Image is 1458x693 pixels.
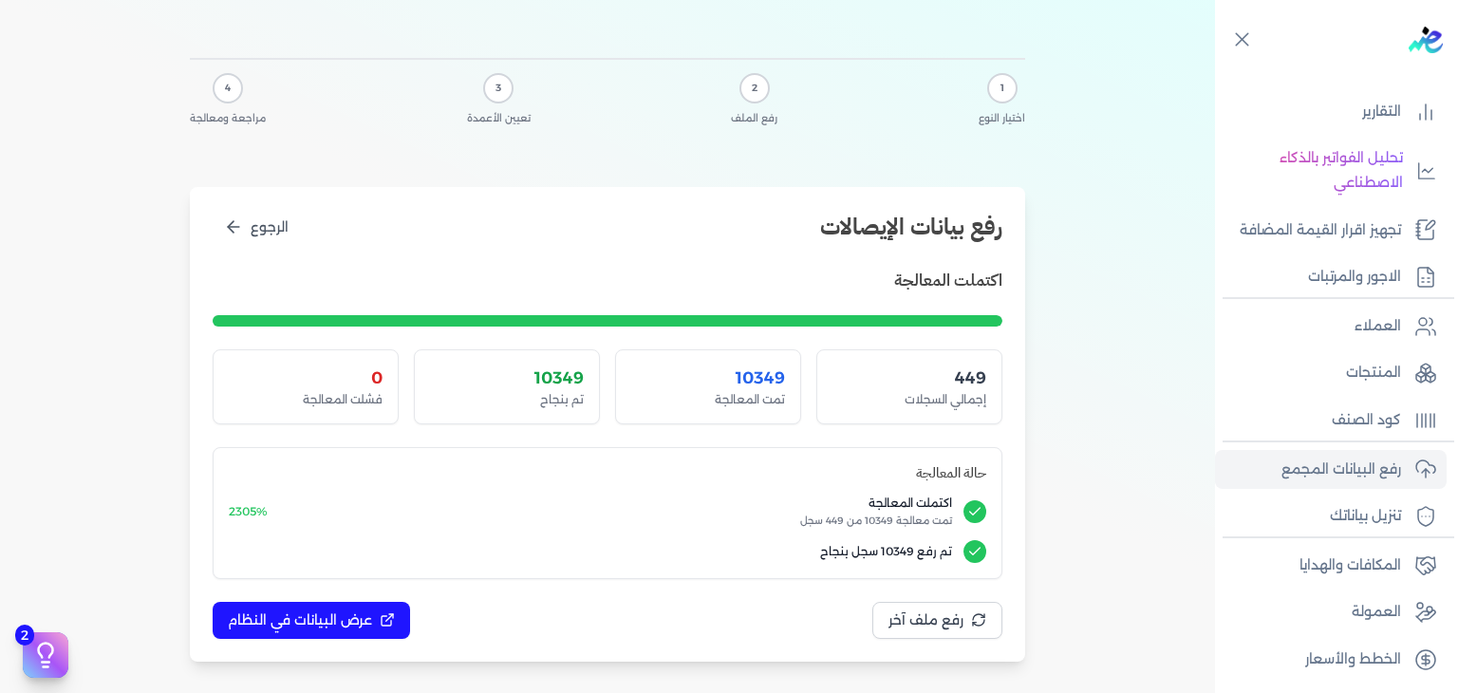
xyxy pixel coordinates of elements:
h4: حالة المعالجة [229,463,986,484]
span: رفع ملف آخر [888,610,963,630]
div: 449 [832,365,986,390]
p: الخطط والأسعار [1305,647,1401,672]
div: 10349 [631,365,785,390]
h2: رفع بيانات الإيصالات [820,210,1002,244]
div: تمت المعالجة [631,391,785,408]
p: العملاء [1355,314,1401,339]
span: 2 [752,81,757,96]
span: رفع الملف [731,111,777,126]
a: المكافات والهدايا [1215,546,1447,586]
div: 10349 [430,365,584,390]
a: التقارير [1215,92,1447,132]
div: 0 [229,365,383,390]
p: التقارير [1362,100,1401,124]
a: العمولة [1215,592,1447,632]
h3: اكتملت المعالجة [894,268,1002,292]
button: الرجوع [213,210,300,245]
span: تم رفع 10349 سجل بنجاح [229,543,952,560]
span: عرض البيانات في النظام [228,610,372,630]
p: المكافات والهدايا [1299,553,1401,578]
a: تنزيل بياناتك [1215,496,1447,536]
span: اختيار النوع [979,111,1025,126]
button: 2 [23,632,68,678]
div: إجمالي السجلات [832,391,986,408]
img: logo [1409,27,1443,53]
span: مراجعة ومعالجة [190,111,266,126]
button: رفع ملف آخر [872,602,1002,639]
p: تنزيل بياناتك [1330,504,1401,529]
span: 2 [15,625,34,646]
p: الاجور والمرتبات [1308,265,1401,290]
span: 3 [495,81,501,96]
p: تحليل الفواتير بالذكاء الاصطناعي [1224,146,1403,195]
a: الخطط والأسعار [1215,640,1447,680]
a: رفع البيانات المجمع [1215,450,1447,490]
a: كود الصنف [1215,401,1447,440]
p: العمولة [1352,600,1401,625]
a: تحليل الفواتير بالذكاء الاصطناعي [1215,139,1447,202]
span: 2305% [229,504,268,518]
p: رفع البيانات المجمع [1281,458,1401,482]
a: الاجور والمرتبات [1215,257,1447,297]
p: تجهيز اقرار القيمة المضافة [1240,218,1401,243]
button: عرض البيانات في النظام [213,602,410,639]
span: 1 [1000,81,1004,96]
span: تعيين الأعمدة [467,111,531,126]
span: الرجوع [251,217,289,237]
a: تجهيز اقرار القيمة المضافة [1215,211,1447,251]
a: العملاء [1215,307,1447,346]
span: تمت معالجة 10349 من 449 سجل [279,514,952,529]
span: اكتملت المعالجة [279,495,952,512]
p: المنتجات [1346,361,1401,385]
p: كود الصنف [1332,408,1401,433]
a: المنتجات [1215,353,1447,393]
div: تم بنجاح [430,391,584,408]
span: 4 [225,81,231,96]
div: فشلت المعالجة [229,391,383,408]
